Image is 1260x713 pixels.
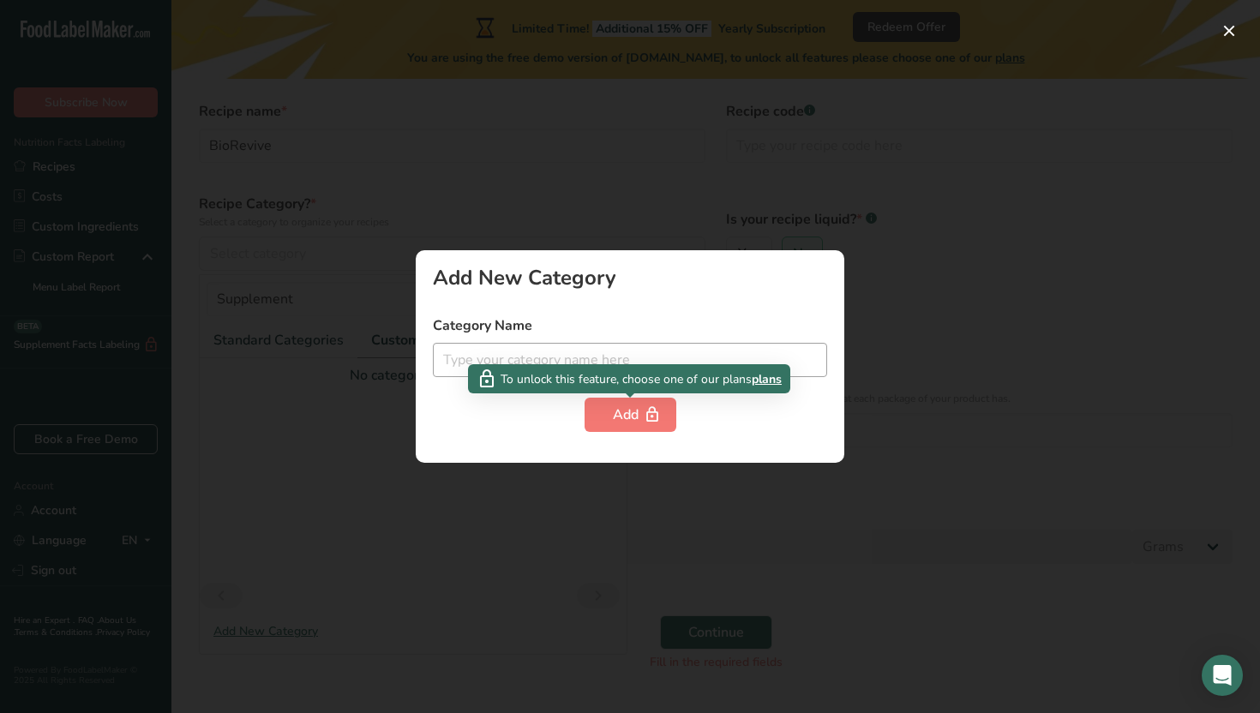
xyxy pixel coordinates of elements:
[585,398,676,432] button: Add
[613,404,648,425] div: Add
[433,315,827,336] label: Category Name
[752,370,782,388] span: plans
[1202,655,1243,696] div: Open Intercom Messenger
[433,343,827,377] input: Type your category name here
[501,370,752,388] span: To unlock this feature, choose one of our plans
[433,267,827,288] div: Add New Category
